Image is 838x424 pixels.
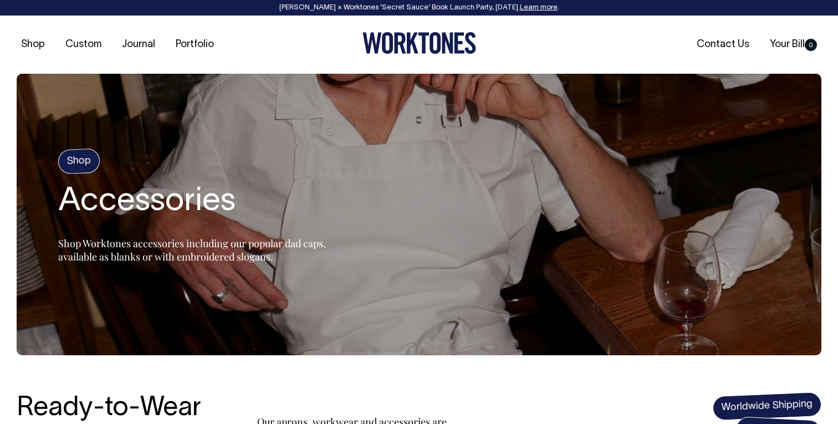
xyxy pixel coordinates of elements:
[58,149,100,175] h4: Shop
[58,237,326,263] span: Shop Worktones accessories including our popular dad caps, available as blanks or with embroidere...
[58,185,335,220] h2: Accessories
[117,35,160,54] a: Journal
[171,35,218,54] a: Portfolio
[712,392,822,421] span: Worldwide Shipping
[520,4,558,11] a: Learn more
[61,35,106,54] a: Custom
[805,39,817,51] span: 0
[17,35,49,54] a: Shop
[692,35,754,54] a: Contact Us
[11,4,827,12] div: [PERSON_NAME] × Worktones ‘Secret Sauce’ Book Launch Party, [DATE]. .
[765,35,821,54] a: Your Bill0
